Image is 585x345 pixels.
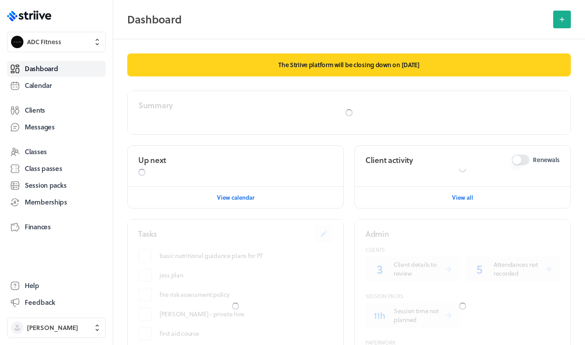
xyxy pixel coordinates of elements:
span: View calendar [217,193,255,201]
span: ADC Fitness [27,38,61,46]
iframe: gist-messenger-bubble-iframe [559,319,581,341]
a: Clients [7,102,106,118]
a: Class passes [7,161,106,177]
a: Finances [7,219,106,235]
a: Classes [7,144,106,160]
a: Memberships [7,194,106,210]
span: [PERSON_NAME] [27,323,78,332]
span: Clients [25,106,45,115]
button: View calendar [217,189,255,206]
span: Memberships [25,197,67,207]
button: View all [452,189,473,206]
span: Calendar [25,81,52,90]
a: Session packs [7,178,106,193]
span: Feedback [25,298,55,307]
span: Messages [25,122,55,132]
button: Renewals [512,155,529,165]
h2: Dashboard [127,11,548,28]
span: View all [452,193,473,201]
span: Help [25,281,39,290]
span: Session packs [25,181,66,190]
h2: Up next [138,155,166,166]
span: Finances [25,222,51,231]
button: ADC FitnessADC Fitness [7,32,106,52]
span: Class passes [25,164,62,173]
a: Help [7,278,106,294]
span: Renewals [533,155,560,164]
button: Feedback [7,295,106,311]
span: Classes [25,147,47,156]
img: ADC Fitness [11,36,23,48]
span: Dashboard [25,64,58,73]
p: The Striive platform will be closing down on [DATE] [127,53,571,76]
a: Dashboard [7,61,106,77]
button: [PERSON_NAME] [7,318,106,338]
h2: Client activity [365,155,413,166]
a: Calendar [7,78,106,94]
a: Messages [7,119,106,135]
